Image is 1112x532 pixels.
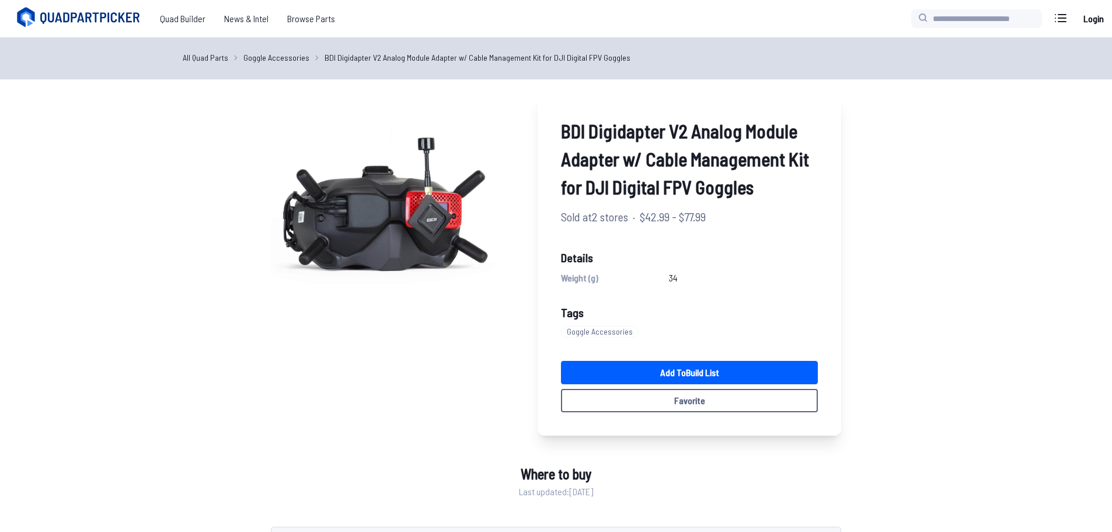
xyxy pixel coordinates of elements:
[561,326,639,338] span: Goggle Accessories
[561,361,818,384] a: Add toBuild List
[1079,7,1107,30] a: Login
[561,305,584,319] span: Tags
[633,208,635,225] span: ·
[521,464,591,485] span: Where to buy
[278,7,344,30] a: Browse Parts
[183,51,228,64] a: All Quad Parts
[271,93,495,318] img: image
[640,208,706,225] span: $42.99 - $77.99
[151,7,215,30] a: Quad Builder
[243,51,309,64] a: Goggle Accessories
[561,271,598,285] span: Weight (g)
[561,117,818,201] span: BDI Digidapter V2 Analog Module Adapter w/ Cable Management Kit for DJI Digital FPV Goggles
[561,321,643,342] a: Goggle Accessories
[669,271,678,285] span: 34
[519,485,593,499] span: Last updated: [DATE]
[325,51,630,64] a: BDI Digidapter V2 Analog Module Adapter w/ Cable Management Kit for DJI Digital FPV Goggles
[561,389,818,412] button: Favorite
[561,249,818,266] span: Details
[215,7,278,30] a: News & Intel
[561,208,628,225] span: Sold at 2 stores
